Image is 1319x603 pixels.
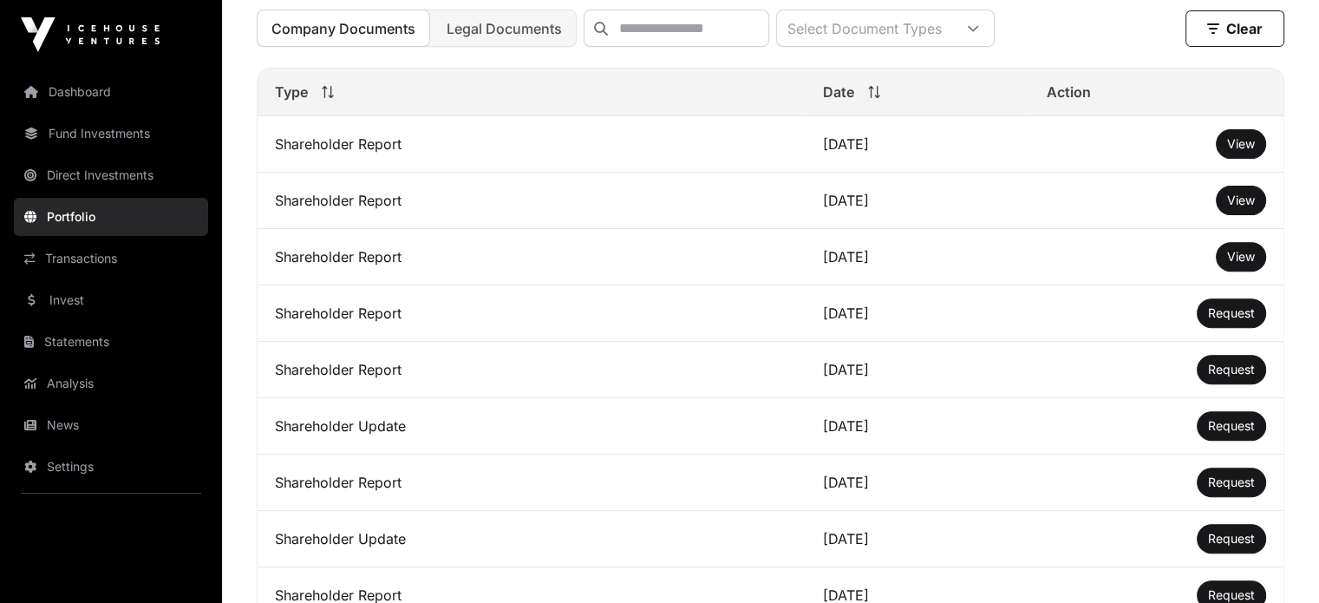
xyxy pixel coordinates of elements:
span: Request [1208,362,1255,377]
span: View [1227,193,1255,207]
span: View [1227,136,1255,151]
button: Request [1197,468,1266,497]
span: Type [275,82,308,102]
td: [DATE] [806,229,1030,285]
iframe: Chat Widget [1232,520,1319,603]
td: Shareholder Report [258,173,806,229]
a: Analysis [14,364,208,403]
a: Portfolio [14,198,208,236]
a: View [1227,135,1255,153]
button: Request [1197,355,1266,384]
td: Shareholder Report [258,229,806,285]
button: Clear [1185,10,1284,47]
a: Request [1208,305,1255,322]
td: [DATE] [806,285,1030,342]
a: Request [1208,417,1255,435]
span: Request [1208,587,1255,602]
td: [DATE] [806,511,1030,567]
td: Shareholder Report [258,342,806,398]
button: View [1216,242,1266,272]
img: Icehouse Ventures Logo [21,17,160,52]
a: View [1227,192,1255,209]
span: Request [1208,531,1255,546]
a: Settings [14,448,208,486]
a: Fund Investments [14,115,208,153]
a: Request [1208,474,1255,491]
td: [DATE] [806,342,1030,398]
td: Shareholder Report [258,285,806,342]
button: Company Documents [257,10,430,47]
span: Request [1208,475,1255,489]
a: View [1227,248,1255,265]
span: Legal Documents [447,20,562,37]
span: Date [823,82,854,102]
td: [DATE] [806,398,1030,455]
a: Invest [14,281,208,319]
button: Request [1197,411,1266,441]
span: Action [1047,82,1091,102]
button: Request [1197,298,1266,328]
span: Request [1208,305,1255,320]
td: [DATE] [806,455,1030,511]
td: Shareholder Report [258,116,806,173]
span: Company Documents [271,20,415,37]
button: View [1216,129,1266,159]
a: News [14,406,208,444]
button: View [1216,186,1266,215]
a: Request [1208,361,1255,378]
a: Dashboard [14,73,208,111]
a: Direct Investments [14,156,208,194]
a: Request [1208,530,1255,547]
button: Legal Documents [432,10,577,47]
div: Select Document Types [777,10,952,46]
span: View [1227,249,1255,264]
td: [DATE] [806,173,1030,229]
td: Shareholder Report [258,455,806,511]
a: Statements [14,323,208,361]
a: Transactions [14,239,208,278]
td: Shareholder Update [258,398,806,455]
button: Request [1197,524,1266,554]
td: Shareholder Update [258,511,806,567]
td: [DATE] [806,116,1030,173]
span: Request [1208,418,1255,433]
